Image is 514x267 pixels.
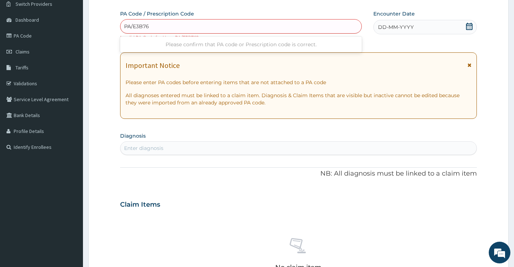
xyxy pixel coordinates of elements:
[16,17,39,23] span: Dashboard
[16,64,28,71] span: Tariffs
[4,185,137,210] textarea: Type your message and hit 'Enter'
[126,61,180,69] h1: Important Notice
[120,38,362,51] div: Please confirm that PA code or Prescription code is correct.
[373,10,415,17] label: Encounter Date
[38,40,121,50] div: Chat with us now
[120,201,160,209] h3: Claim Items
[120,169,477,178] p: NB: All diagnosis must be linked to a claim item
[16,1,52,7] span: Switch Providers
[126,79,471,86] p: Please enter PA codes before entering items that are not attached to a PA code
[120,10,194,17] label: PA Code / Prescription Code
[124,145,163,152] div: Enter diagnosis
[16,48,30,55] span: Claims
[120,132,146,139] label: Diagnosis
[126,92,471,106] p: All diagnoses entered must be linked to a claim item. Diagnosis & Claim Items that are visible bu...
[13,36,29,54] img: d_794563401_company_1708531726252_794563401
[120,35,199,40] small: Invalid PA Code for User: PA/E3B762
[42,85,100,158] span: We're online!
[378,23,414,31] span: DD-MM-YYYY
[118,4,136,21] div: Minimize live chat window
